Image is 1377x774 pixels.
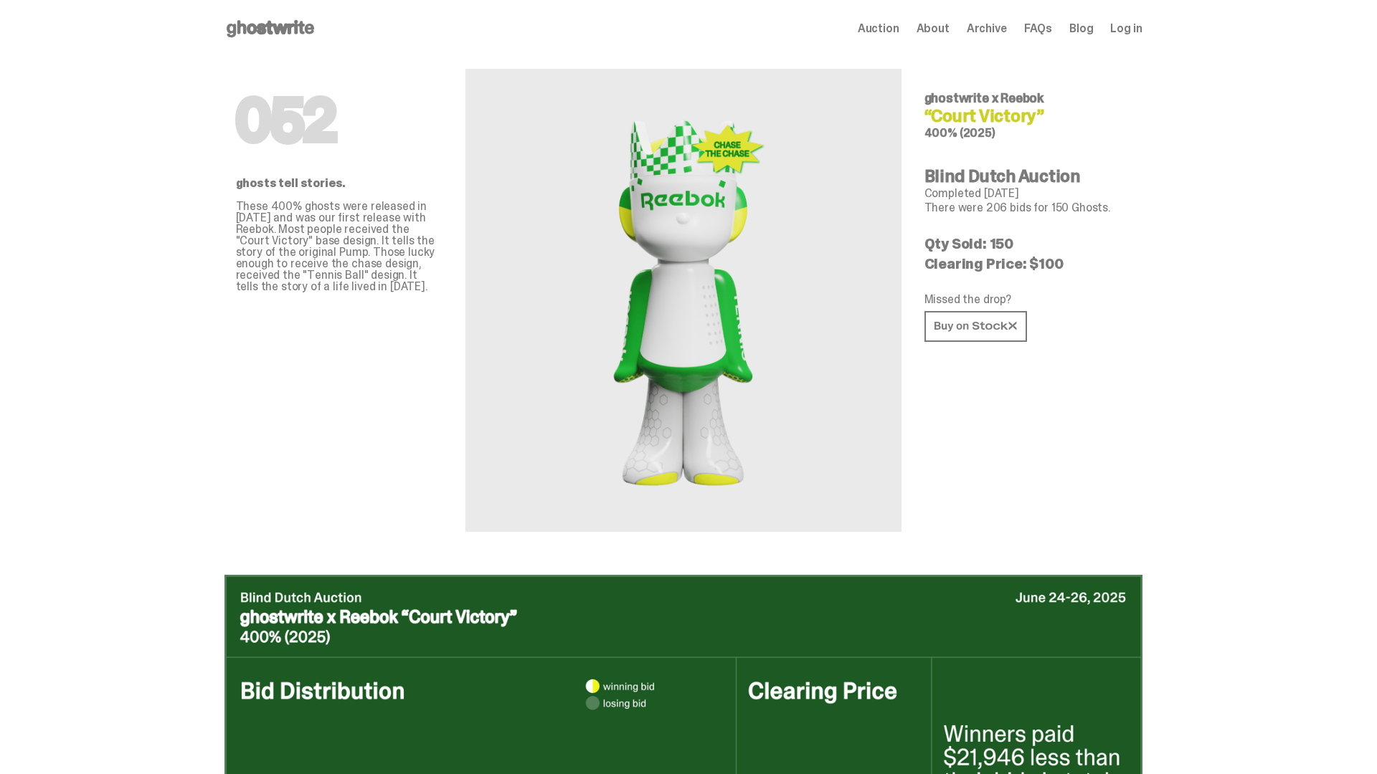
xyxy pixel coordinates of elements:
[967,23,1007,34] a: Archive
[924,90,1044,107] span: ghostwrite x Reebok
[924,125,995,140] span: 400% (2025)
[924,168,1131,185] h4: Blind Dutch Auction
[1024,23,1052,34] a: FAQs
[924,257,1131,271] p: Clearing Price: $100
[598,103,769,497] img: Reebok&ldquo;Court Victory&rdquo;
[924,236,1131,251] p: Qty Sold: 150
[924,107,1131,125] h4: “Court Victory”
[917,23,950,34] a: About
[236,201,443,292] p: These 400% ghosts were released in [DATE] and was our first release with Reebok. Most people rece...
[924,188,1131,199] p: Completed [DATE]
[924,294,1131,305] p: Missed the drop?
[858,23,899,34] a: Auction
[1110,23,1142,34] a: Log in
[924,202,1131,214] p: There were 206 bids for 150 Ghosts.
[1069,23,1093,34] a: Blog
[236,178,443,189] p: ghosts tell stories.
[236,92,443,149] h1: 052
